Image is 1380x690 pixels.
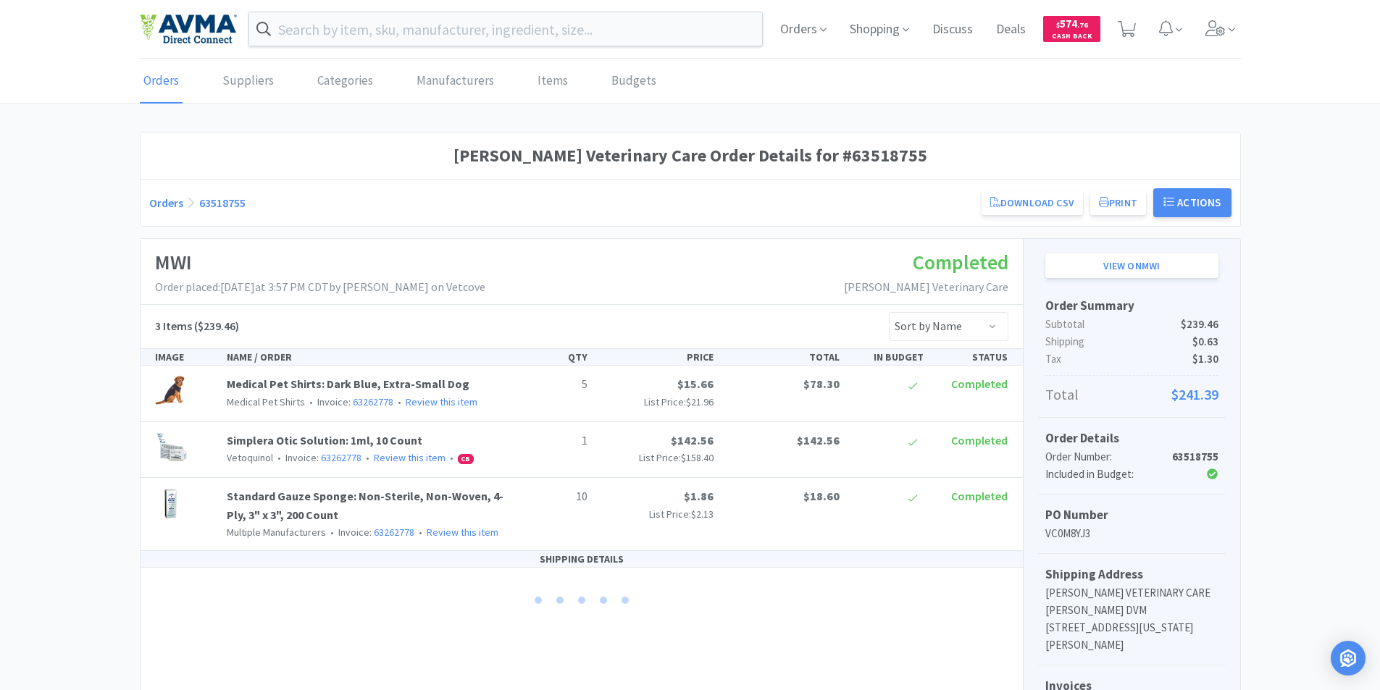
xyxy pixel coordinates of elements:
a: Download CSV [982,190,1083,215]
span: • [448,451,456,464]
span: Invoice: [326,526,414,539]
a: Deals [990,23,1032,36]
span: $241.39 [1171,383,1218,406]
span: $142.56 [797,433,840,447]
div: Order Number: [1045,448,1161,466]
img: 9d9a5eff4aa046c79840e279b20c3ee9_519904.png [155,432,189,463]
a: Medical Pet Shirts: Dark Blue, Extra-Small Dog [227,376,469,391]
span: Completed [951,433,1008,447]
a: 63518755 [199,195,246,210]
span: Completed [951,376,1008,391]
div: PRICE [593,349,719,365]
span: 574 [1056,17,1088,30]
span: Medical Pet Shirts [227,395,305,408]
span: $21.96 [686,395,714,408]
div: Included in Budget: [1045,466,1161,483]
p: List Price: [599,450,714,466]
span: Completed [951,489,1008,503]
p: Subtotal [1045,316,1218,333]
a: $574.76Cash Back [1043,9,1100,49]
img: 7c08a12d731a4e6abc8954194465f684_371970.png [155,487,187,519]
h5: Shipping Address [1045,565,1218,584]
span: 3 Items [155,319,192,333]
span: • [328,526,336,539]
span: $239.46 [1181,316,1218,333]
span: Invoice: [305,395,393,408]
span: $78.30 [803,376,840,391]
span: $1.86 [684,489,714,503]
p: List Price: [599,394,714,410]
p: [PERSON_NAME] Veterinary Care [844,278,1008,297]
p: Tax [1045,350,1218,368]
div: QTY [509,349,593,365]
span: • [307,395,315,408]
input: Search by item, sku, manufacturer, ingredient, size... [249,12,763,46]
span: Multiple Manufacturers [227,526,326,539]
h1: MWI [155,246,485,279]
a: Review this item [427,526,498,539]
div: IMAGE [149,349,222,365]
a: 63262778 [321,451,361,464]
a: Discuss [927,23,979,36]
a: Standard Gauze Sponge: Non-Sterile, Non-Woven, 4-Ply, 3" x 3", 200 Count [227,489,503,522]
a: Review this item [374,451,446,464]
span: $158.40 [681,451,714,464]
strong: 63518755 [1172,450,1218,463]
a: Orders [140,59,183,104]
a: Simplera Otic Solution: 1ml, 10 Count [227,433,422,447]
a: Items [534,59,572,104]
img: e4e33dab9f054f5782a47901c742baa9_102.png [140,14,237,44]
div: SHIPPING DETAILS [141,551,1023,568]
span: Invoice: [273,451,361,464]
p: Total [1045,383,1218,406]
div: Open Intercom Messenger [1331,641,1366,676]
a: View onMWI [1045,253,1218,278]
span: Completed [913,249,1008,275]
div: TOTAL [719,349,845,365]
span: • [396,395,403,408]
span: $18.60 [803,489,840,503]
div: STATUS [929,349,1013,365]
a: Categories [314,59,377,104]
h5: ($239.46) [155,317,239,336]
span: $15.66 [677,376,714,391]
p: 1 [515,432,587,450]
p: VC0M8YJ3 [1045,525,1218,542]
img: e94b90bcae5949b98cf2acd7ff72172f_17052.png [155,375,187,407]
a: Suppliers [219,59,277,104]
span: Vetoquinol [227,451,273,464]
p: Shipping [1045,333,1218,350]
p: 5 [515,375,587,394]
p: 10 [515,487,587,506]
span: $ [1056,20,1060,30]
span: $0.63 [1192,333,1218,350]
span: $142.56 [671,433,714,447]
a: Orders [149,195,183,210]
span: • [275,451,283,464]
span: $2.13 [691,508,714,521]
a: 63262778 [374,526,414,539]
div: IN BUDGET [845,349,929,365]
div: NAME / ORDER [221,349,509,365]
span: CB [459,455,473,463]
h5: Order Summary [1045,296,1218,316]
p: Order placed: [DATE] at 3:57 PM CDT by [PERSON_NAME] on Vetcove [155,278,485,297]
a: Manufacturers [413,59,498,104]
p: List Price: [599,506,714,522]
p: [PERSON_NAME] VETERINARY CARE [PERSON_NAME] DVM [STREET_ADDRESS][US_STATE][PERSON_NAME] [1045,584,1218,654]
a: Review this item [406,395,477,408]
h5: Order Details [1045,429,1218,448]
h5: PO Number [1045,505,1218,525]
button: Print [1090,190,1146,215]
button: Actions [1153,188,1231,217]
span: Cash Back [1052,33,1092,42]
span: . 76 [1077,20,1088,30]
a: Budgets [608,59,660,104]
a: 63262778 [353,395,393,408]
h1: [PERSON_NAME] Veterinary Care Order Details for #63518755 [149,142,1231,169]
span: • [417,526,425,539]
span: $1.30 [1192,350,1218,368]
span: • [364,451,372,464]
